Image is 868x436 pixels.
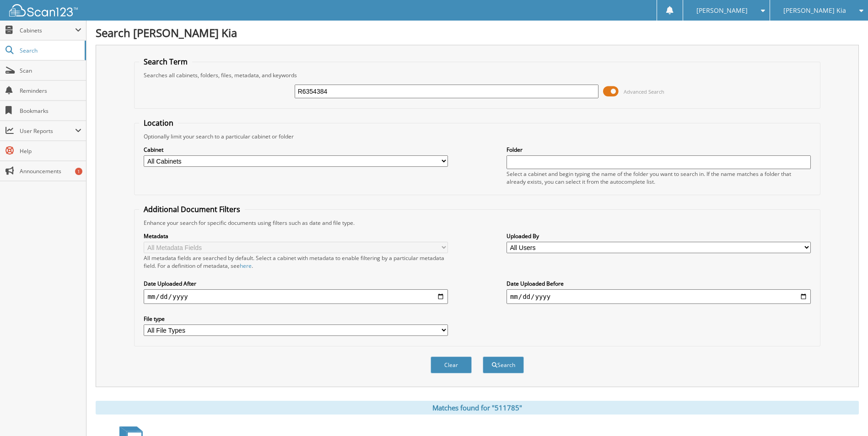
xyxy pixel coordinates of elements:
[139,219,815,227] div: Enhance your search for specific documents using filters such as date and file type.
[139,133,815,140] div: Optionally limit your search to a particular cabinet or folder
[144,254,448,270] div: All metadata fields are searched by default. Select a cabinet with metadata to enable filtering b...
[139,204,245,214] legend: Additional Document Filters
[20,107,81,115] span: Bookmarks
[75,168,82,175] div: 1
[9,4,78,16] img: scan123-logo-white.svg
[20,67,81,74] span: Scan
[507,232,811,240] label: Uploaded By
[144,232,448,240] label: Metadata
[507,170,811,186] div: Select a cabinet and begin typing the name of the folder you want to search in. If the name match...
[139,71,815,79] div: Searches all cabinets, folders, files, metadata, and keywords
[507,289,811,304] input: end
[20,127,75,135] span: User Reports
[431,356,472,373] button: Clear
[507,146,811,154] label: Folder
[96,401,859,415] div: Matches found for "511785"
[696,8,748,13] span: [PERSON_NAME]
[240,262,252,270] a: here
[144,146,448,154] label: Cabinet
[139,57,192,67] legend: Search Term
[144,289,448,304] input: start
[139,118,178,128] legend: Location
[483,356,524,373] button: Search
[507,280,811,287] label: Date Uploaded Before
[20,147,81,155] span: Help
[624,88,664,95] span: Advanced Search
[822,392,868,436] iframe: Chat Widget
[144,280,448,287] label: Date Uploaded After
[20,47,80,54] span: Search
[20,27,75,34] span: Cabinets
[20,87,81,95] span: Reminders
[20,167,81,175] span: Announcements
[96,25,859,40] h1: Search [PERSON_NAME] Kia
[144,315,448,323] label: File type
[783,8,846,13] span: [PERSON_NAME] Kia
